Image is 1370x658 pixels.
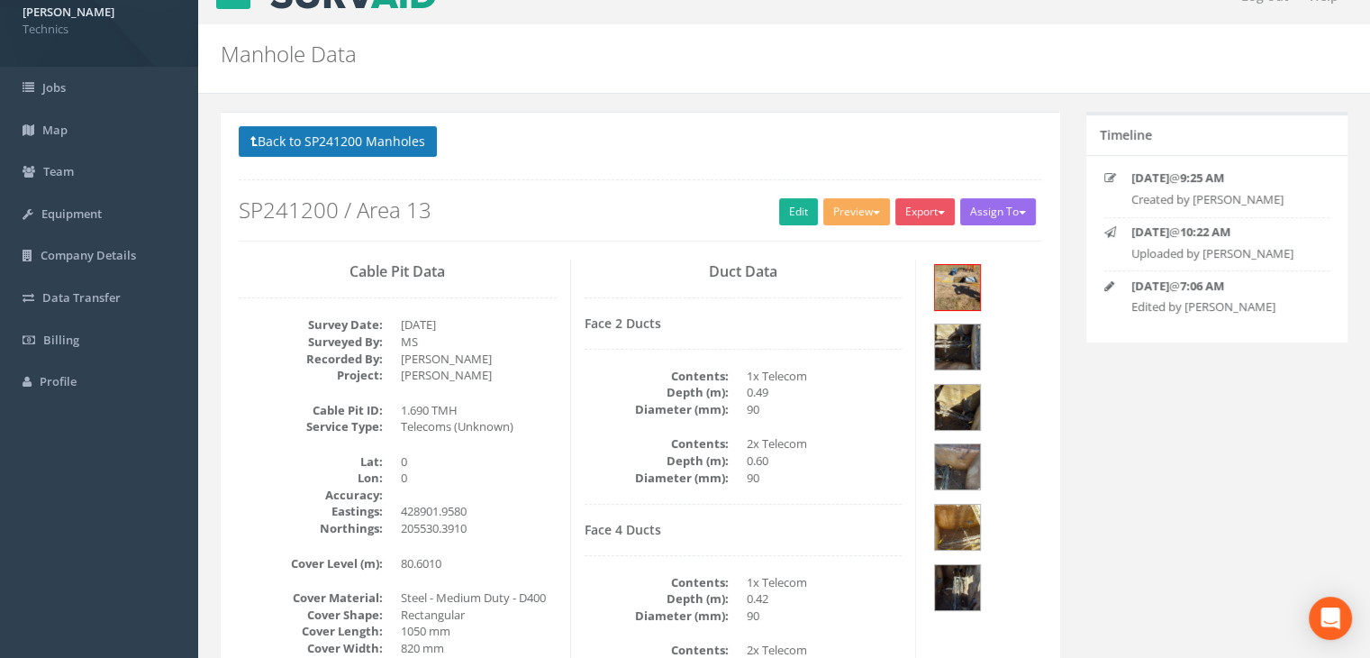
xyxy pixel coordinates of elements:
span: Equipment [41,206,102,222]
dt: Contents: [585,368,729,385]
p: @ [1131,278,1315,295]
dt: Depth (m): [585,384,729,401]
dd: Telecoms (Unknown) [401,418,557,435]
h2: Manhole Data [221,42,1156,66]
img: 9eeb7a0a-a135-b3a3-542c-629e120274bf_028e021c-f538-f7e7-0cba-200f2cc5ef44_thumb.jpg [935,565,980,610]
dt: Cover Level (m): [239,555,383,572]
dt: Diameter (mm): [585,608,729,625]
strong: [PERSON_NAME] [23,4,114,20]
h3: Cable Pit Data [239,264,557,280]
p: @ [1131,224,1315,241]
dd: 0.49 [747,384,903,401]
span: Technics [23,21,176,38]
dt: Northings: [239,520,383,537]
dd: 0 [401,453,557,471]
dt: Recorded By: [239,351,383,368]
dd: 2x Telecom [747,435,903,452]
img: 9eeb7a0a-a135-b3a3-542c-629e120274bf_53bcb0d3-83e8-a7cb-eafc-2d30e0a2e95b_thumb.jpg [935,505,980,550]
strong: 9:25 AM [1180,169,1224,186]
dd: 80.6010 [401,555,557,572]
span: Data Transfer [42,289,121,306]
dt: Cover Width: [239,640,383,657]
dd: MS [401,334,557,351]
dd: Steel - Medium Duty - D400 [401,589,557,607]
dt: Lat: [239,453,383,471]
p: Uploaded by [PERSON_NAME] [1131,245,1315,262]
dt: Diameter (mm): [585,470,729,487]
dd: 205530.3910 [401,520,557,537]
strong: [DATE] [1131,169,1169,186]
img: 9eeb7a0a-a135-b3a3-542c-629e120274bf_3f38f833-fdd7-7e91-6e25-b16cc5705b74_thumb.jpg [935,385,980,430]
dt: Survey Date: [239,316,383,334]
p: Created by [PERSON_NAME] [1131,191,1315,208]
dd: Rectangular [401,607,557,624]
span: Map [42,122,68,138]
p: @ [1131,169,1315,187]
dt: Depth (m): [585,452,729,470]
h4: Face 4 Ducts [585,523,903,536]
h4: Face 2 Ducts [585,316,903,330]
dd: 1.690 TMH [401,402,557,419]
dd: 0.60 [747,452,903,470]
span: Profile [40,373,77,389]
button: Back to SP241200 Manholes [239,126,437,157]
dd: 1x Telecom [747,368,903,385]
dt: Service Type: [239,418,383,435]
strong: [DATE] [1131,278,1169,294]
dd: 428901.9580 [401,503,557,520]
img: 9eeb7a0a-a135-b3a3-542c-629e120274bf_5e14c932-e4ea-de4a-fdd5-2c06c0a004e1_thumb.jpg [935,444,980,489]
a: Edit [779,198,818,225]
button: Assign To [960,198,1036,225]
dd: 0.42 [747,590,903,608]
dd: 90 [747,470,903,487]
dd: 0 [401,470,557,487]
strong: [DATE] [1131,224,1169,240]
dd: 90 [747,401,903,418]
p: Edited by [PERSON_NAME] [1131,298,1315,315]
dt: Cover Shape: [239,607,383,624]
dd: [PERSON_NAME] [401,367,557,384]
span: Team [43,163,74,179]
dt: Eastings: [239,503,383,520]
button: Preview [823,198,890,225]
dt: Surveyed By: [239,334,383,351]
h2: SP241200 / Area 13 [239,198,1041,222]
span: Jobs [42,79,66,96]
button: Export [895,198,955,225]
dt: Contents: [585,574,729,591]
div: Open Intercom Messenger [1309,597,1352,640]
dd: 1x Telecom [747,574,903,591]
dd: 1050 mm [401,623,557,640]
img: 9eeb7a0a-a135-b3a3-542c-629e120274bf_462fce1d-aa73-2d32-5d2d-25805a2f3dc9_thumb.jpg [935,324,980,370]
strong: 10:22 AM [1180,224,1230,240]
dd: 820 mm [401,640,557,657]
dt: Cable Pit ID: [239,402,383,419]
dt: Diameter (mm): [585,401,729,418]
dd: [PERSON_NAME] [401,351,557,368]
dd: [DATE] [401,316,557,334]
dt: Cover Material: [239,589,383,607]
h3: Duct Data [585,264,903,280]
dd: 90 [747,608,903,625]
strong: 7:06 AM [1180,278,1224,294]
img: 9eeb7a0a-a135-b3a3-542c-629e120274bf_302282a6-dc14-ccc2-55c1-9ebe482b3195_thumb.jpg [935,265,980,310]
dt: Contents: [585,435,729,452]
dt: Cover Length: [239,623,383,640]
dt: Lon: [239,470,383,487]
span: Company Details [41,247,136,263]
span: Billing [43,332,79,348]
dt: Depth (m): [585,590,729,608]
dt: Accuracy: [239,487,383,504]
h5: Timeline [1100,128,1152,142]
dt: Project: [239,367,383,384]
